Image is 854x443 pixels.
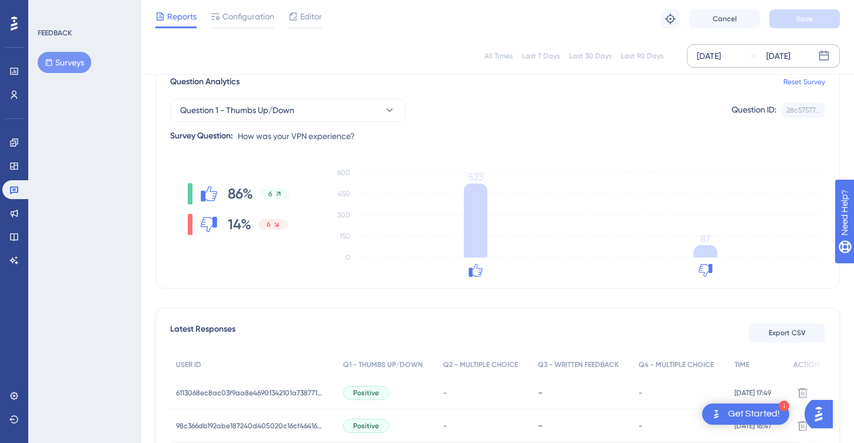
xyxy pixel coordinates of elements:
[238,129,355,143] span: How was your VPN experience?
[639,421,642,431] span: -
[170,98,406,122] button: Question 1 - Thumbs Up/Down
[167,9,197,24] span: Reports
[796,14,813,24] span: Save
[639,388,642,398] span: -
[337,168,350,177] tspan: 600
[343,360,423,369] span: Q1 - THUMBS UP/DOWN
[805,396,840,432] iframe: UserGuiding AI Assistant Launcher
[38,52,91,73] button: Surveys
[228,215,251,234] span: 14%
[766,49,790,63] div: [DATE]
[793,360,819,369] span: ACTION
[697,49,721,63] div: [DATE]
[709,407,723,421] img: launcher-image-alternative-text
[538,360,619,369] span: Q3 - WRITTEN FEEDBACK
[689,9,760,28] button: Cancel
[170,75,240,89] span: Question Analytics
[38,28,72,38] div: FEEDBACK
[538,387,627,398] div: -
[338,190,350,198] tspan: 450
[779,401,789,411] div: 1
[443,388,447,398] span: -
[345,253,350,262] tspan: 0
[702,404,789,425] div: Open Get Started! checklist, remaining modules: 1
[267,220,270,229] span: 6
[639,360,714,369] span: Q4 - MULTIPLE CHOICE
[621,51,663,61] div: Last 90 Days
[228,184,253,203] span: 86%
[484,51,513,61] div: All Times
[222,9,274,24] span: Configuration
[443,421,447,431] span: -
[176,360,201,369] span: USER ID
[176,421,323,431] span: 98c366db192abe187240d405020c16cf46416363a421c0e5ab903c26e062cb71
[170,129,233,143] div: Survey Question:
[735,421,772,431] span: [DATE] 16:47
[735,360,749,369] span: TIME
[769,9,840,28] button: Save
[732,103,776,118] div: Question ID:
[522,51,560,61] div: Last 7 Days
[538,420,627,431] div: -
[353,388,379,398] span: Positive
[340,232,350,240] tspan: 150
[569,51,612,61] div: Last 30 Days
[170,322,235,343] span: Latest Responses
[337,211,350,219] tspan: 300
[735,388,771,398] span: [DATE] 17:49
[700,233,710,244] tspan: 87
[28,3,74,17] span: Need Help?
[769,328,806,338] span: Export CSV
[749,323,825,342] button: Export CSV
[353,421,379,431] span: Positive
[728,408,780,421] div: Get Started!
[468,171,483,183] tspan: 523
[783,77,825,87] a: Reset Survey
[180,103,294,117] span: Question 1 - Thumbs Up/Down
[300,9,322,24] span: Editor
[786,105,820,115] div: 28c57577...
[713,14,737,24] span: Cancel
[176,388,323,398] span: 6113068ec8ac03f9aa8e46901342101a738771673ad895542b4a9b028863fccc
[443,360,518,369] span: Q2 - MULTIPLE CHOICE
[268,189,272,199] span: 6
